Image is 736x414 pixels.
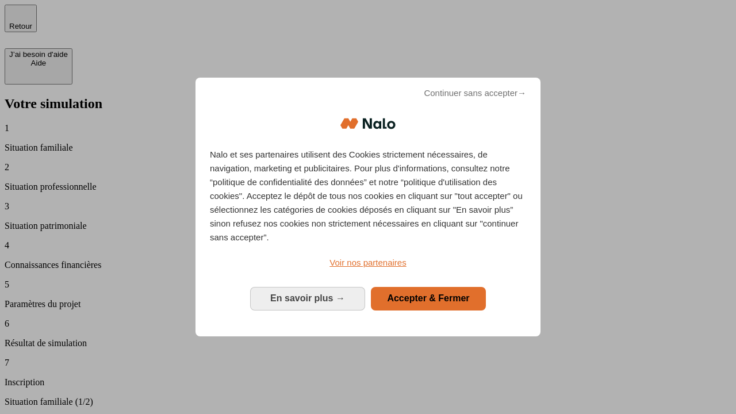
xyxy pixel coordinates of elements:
[270,293,345,303] span: En savoir plus →
[210,148,526,244] p: Nalo et ses partenaires utilisent des Cookies strictement nécessaires, de navigation, marketing e...
[424,86,526,100] span: Continuer sans accepter→
[195,78,540,336] div: Bienvenue chez Nalo Gestion du consentement
[210,256,526,270] a: Voir nos partenaires
[340,106,396,141] img: Logo
[329,258,406,267] span: Voir nos partenaires
[250,287,365,310] button: En savoir plus: Configurer vos consentements
[387,293,469,303] span: Accepter & Fermer
[371,287,486,310] button: Accepter & Fermer: Accepter notre traitement des données et fermer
